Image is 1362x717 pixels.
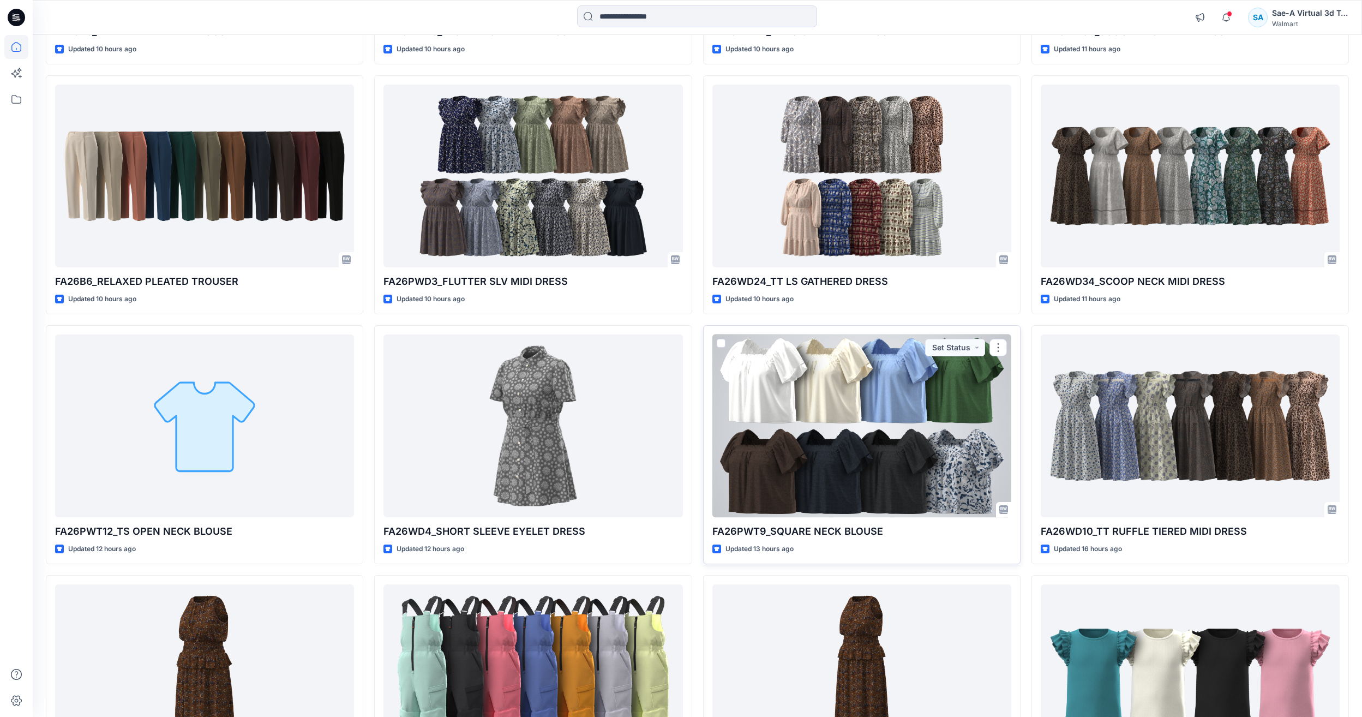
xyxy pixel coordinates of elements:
a: FA26B6_RELAXED PLEATED TROUSER [55,85,354,267]
p: Updated 10 hours ago [725,44,794,55]
a: FA26PWD3_FLUTTER SLV MIDI DRESS [383,85,682,267]
a: FA26WD34_SCOOP NECK MIDI DRESS [1041,85,1340,267]
a: FA26WD4_SHORT SLEEVE EYELET DRESS [383,334,682,517]
p: FA26WD34_SCOOP NECK MIDI DRESS [1041,274,1340,289]
p: FA26B6_RELAXED PLEATED TROUSER [55,274,354,289]
p: FA26WD24_TT LS GATHERED DRESS [712,274,1011,289]
p: FA26PWT12_TS OPEN NECK BLOUSE [55,524,354,539]
p: FA26PWT9_SQUARE NECK BLOUSE [712,524,1011,539]
p: Updated 10 hours ago [397,294,465,305]
p: Updated 13 hours ago [725,543,794,555]
div: SA [1248,8,1268,27]
a: FA26WD10_TT RUFFLE TIERED MIDI DRESS [1041,334,1340,517]
p: Updated 11 hours ago [1054,44,1120,55]
p: FA26WD10_TT RUFFLE TIERED MIDI DRESS [1041,524,1340,539]
p: Updated 10 hours ago [68,294,136,305]
p: Updated 12 hours ago [397,543,464,555]
p: Updated 11 hours ago [1054,294,1120,305]
p: Updated 10 hours ago [68,44,136,55]
div: Walmart [1272,20,1348,28]
p: FA26WD4_SHORT SLEEVE EYELET DRESS [383,524,682,539]
p: Updated 10 hours ago [725,294,794,305]
p: FA26PWD3_FLUTTER SLV MIDI DRESS [383,274,682,289]
a: FA26PWT12_TS OPEN NECK BLOUSE [55,334,354,517]
a: FA26PWT9_SQUARE NECK BLOUSE [712,334,1011,517]
a: FA26WD24_TT LS GATHERED DRESS [712,85,1011,267]
p: Updated 12 hours ago [68,543,136,555]
div: Sae-A Virtual 3d Team [1272,7,1348,20]
p: Updated 16 hours ago [1054,543,1122,555]
p: Updated 10 hours ago [397,44,465,55]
